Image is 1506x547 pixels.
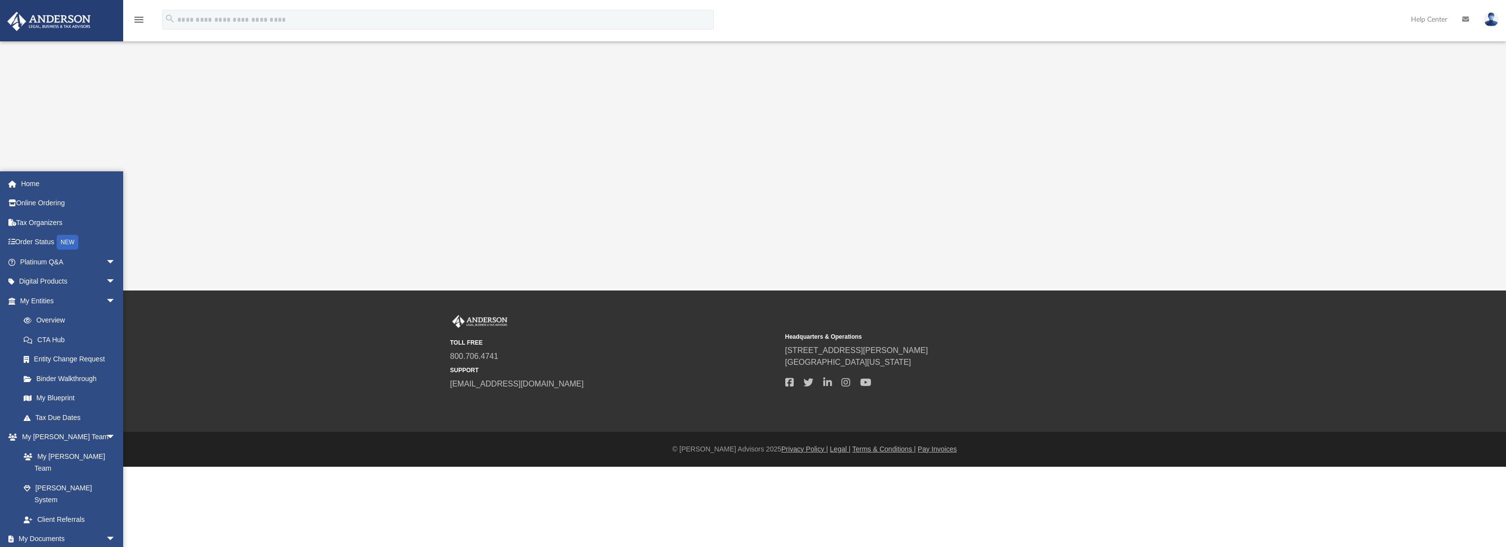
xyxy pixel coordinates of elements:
span: arrow_drop_down [106,252,126,272]
small: SUPPORT [450,366,778,375]
a: Order StatusNEW [7,232,131,253]
img: User Pic [1484,12,1499,27]
a: Home [7,174,131,193]
a: Terms & Conditions | [852,445,916,453]
a: Pay Invoices [918,445,957,453]
a: CTA Hub [14,330,131,350]
a: Overview [14,311,131,330]
a: My [PERSON_NAME] Team [14,447,121,478]
a: menu [133,19,145,26]
a: Online Ordering [7,193,131,213]
a: 800.706.4741 [450,352,499,360]
i: menu [133,14,145,26]
i: search [165,13,175,24]
span: arrow_drop_down [106,291,126,311]
a: [EMAIL_ADDRESS][DOMAIN_NAME] [450,380,584,388]
a: Legal | [830,445,851,453]
div: NEW [57,235,78,250]
div: © [PERSON_NAME] Advisors 2025 [123,444,1506,454]
img: Anderson Advisors Platinum Portal [4,12,94,31]
a: Tax Organizers [7,213,131,232]
a: My Blueprint [14,388,126,408]
a: Binder Walkthrough [14,369,131,388]
small: TOLL FREE [450,338,778,347]
span: arrow_drop_down [106,427,126,448]
a: Client Referrals [14,510,126,529]
a: My [PERSON_NAME] Teamarrow_drop_down [7,427,126,447]
a: Tax Due Dates [14,408,131,427]
small: Headquarters & Operations [785,332,1113,341]
a: Platinum Q&Aarrow_drop_down [7,252,131,272]
img: Anderson Advisors Platinum Portal [450,315,509,328]
a: My Entitiesarrow_drop_down [7,291,131,311]
a: [GEOGRAPHIC_DATA][US_STATE] [785,358,911,366]
a: [PERSON_NAME] System [14,478,126,510]
a: [STREET_ADDRESS][PERSON_NAME] [785,346,928,354]
a: Entity Change Request [14,350,131,369]
a: Privacy Policy | [781,445,828,453]
span: arrow_drop_down [106,272,126,292]
a: Digital Productsarrow_drop_down [7,272,131,291]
